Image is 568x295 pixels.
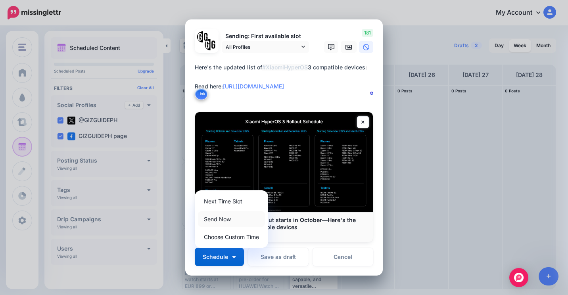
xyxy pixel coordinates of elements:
p: Sending: First available slot [222,32,309,41]
div: Here's the updated list of 3 compatible devices: Read here: [195,63,377,91]
a: All Profiles [222,41,309,53]
img: Xiaomi HyperOS 3 rollout starts in October—Here's the updated list of compatible devices [195,112,373,212]
span: 181 [362,29,373,37]
div: Open Intercom Messenger [509,268,528,287]
textarea: To enrich screen reader interactions, please activate Accessibility in Grammarly extension settings [195,63,377,101]
button: Link [195,88,208,100]
a: Cancel [313,248,373,266]
img: 353459792_649996473822713_4483302954317148903_n-bsa138318.png [197,31,209,43]
a: Next Time Slot [198,193,265,209]
button: Save as draft [248,248,309,266]
button: Schedule [195,248,244,266]
img: JT5sWCfR-79925.png [205,39,216,50]
div: Schedule [195,190,268,248]
span: All Profiles [226,43,299,51]
p: [DOMAIN_NAME] [203,231,365,238]
b: [PERSON_NAME] 3 rollout starts in October—Here's the updated list of compatible devices [203,216,356,230]
img: arrow-down-white.png [232,256,236,258]
a: Choose Custom Time [198,229,265,245]
a: Send Now [198,211,265,227]
span: Schedule [203,254,228,260]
